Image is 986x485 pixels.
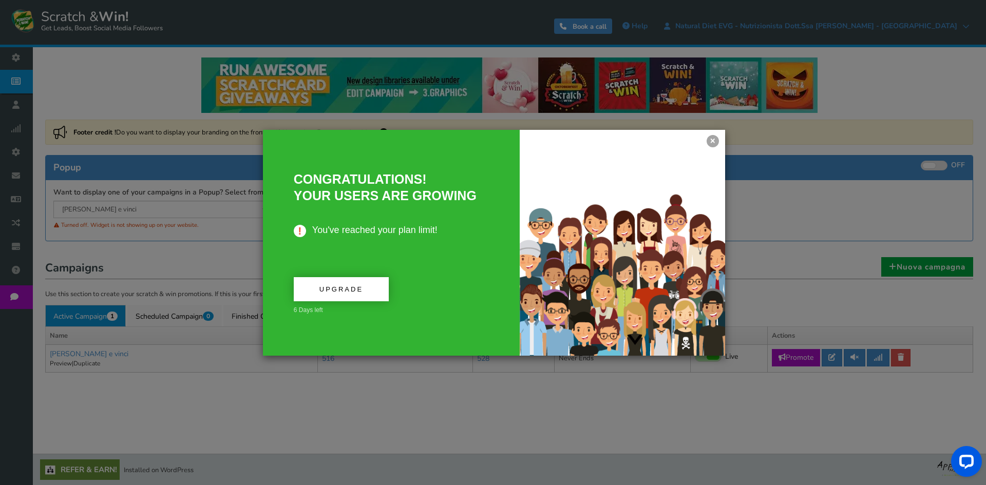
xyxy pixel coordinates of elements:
[294,225,489,236] span: You've reached your plan limit!
[943,442,986,485] iframe: LiveChat chat widget
[319,285,363,293] span: Upgrade
[520,150,725,356] img: Increased users
[294,172,477,203] span: CONGRATULATIONS! YOUR USERS ARE GROWING
[294,306,323,314] span: 6 Days left
[707,135,719,147] a: ×
[294,277,389,301] a: Upgrade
